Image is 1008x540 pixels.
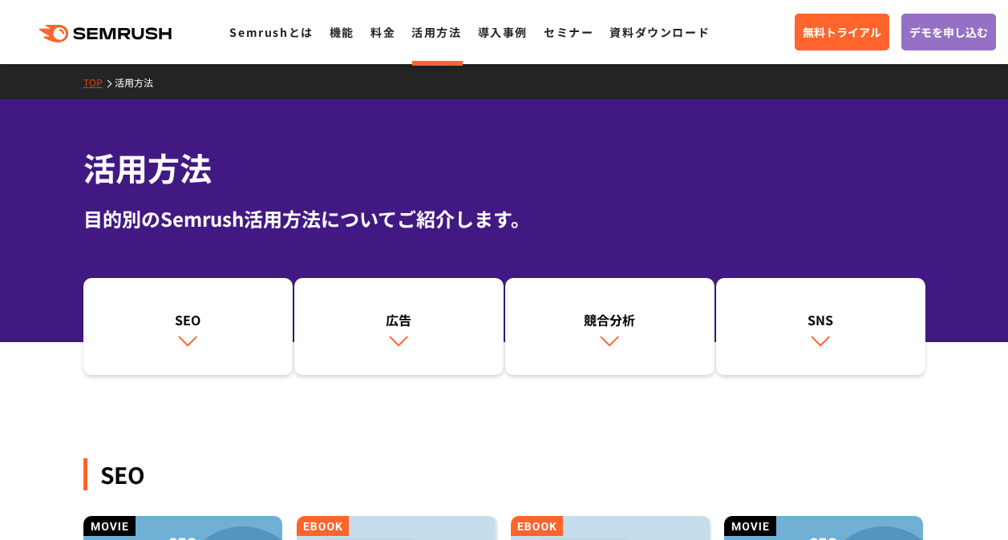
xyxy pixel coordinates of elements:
[609,24,710,40] a: 資料ダウンロード
[909,23,988,41] span: デモを申し込む
[716,278,925,376] a: SNS
[505,278,715,376] a: 競合分析
[115,75,165,89] a: 活用方法
[330,24,354,40] a: 機能
[513,310,706,329] div: 競合分析
[91,310,285,329] div: SEO
[83,144,925,191] h1: 活用方法
[83,278,293,376] a: SEO
[229,24,313,40] a: Semrushとは
[795,14,889,50] a: 無料トライアル
[803,23,881,41] span: 無料トライアル
[83,75,115,89] a: TOP
[724,310,917,329] div: SNS
[478,24,528,40] a: 導入事例
[83,204,925,233] div: 目的別のSemrush活用方法についてご紹介します。
[83,458,925,490] div: SEO
[294,278,504,376] a: 広告
[544,24,593,40] a: セミナー
[901,14,996,50] a: デモを申し込む
[370,24,395,40] a: 料金
[411,24,461,40] a: 活用方法
[302,310,496,329] div: 広告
